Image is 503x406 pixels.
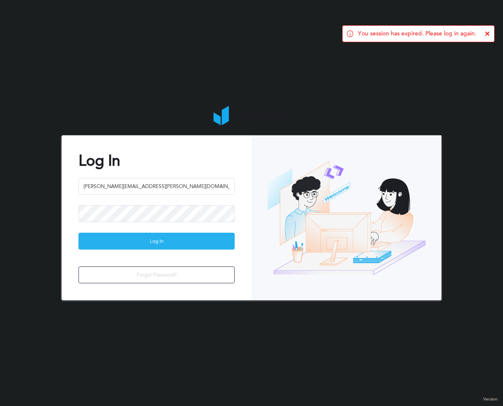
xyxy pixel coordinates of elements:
[79,267,234,284] div: Forgot Password?
[358,30,476,37] span: You session has expired. Please log in again.
[78,266,235,283] button: Forgot Password?
[483,397,499,402] label: Version:
[78,233,235,250] button: Log In
[78,178,235,195] input: Email
[79,233,234,250] div: Log In
[78,152,235,169] h2: Log In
